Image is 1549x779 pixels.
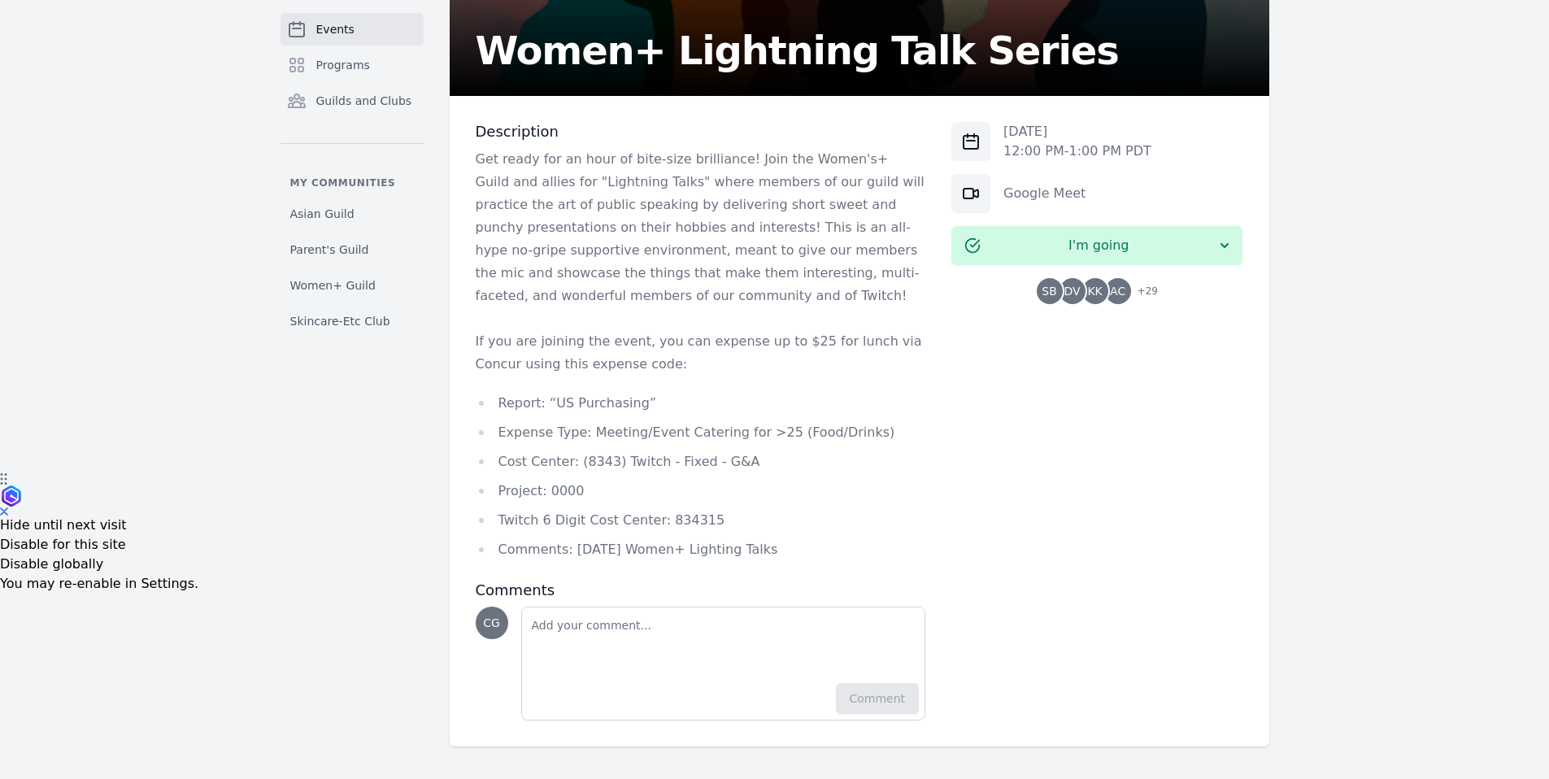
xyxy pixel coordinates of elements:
span: Asian Guild [290,206,355,222]
span: KK [1087,285,1102,297]
span: Women+ Guild [290,277,376,294]
span: + 29 [1128,281,1158,304]
p: If you are joining the event, you can expense up to $25 for lunch via Concur using this expense c... [476,330,926,376]
a: Asian Guild [281,199,424,228]
span: Events [316,21,355,37]
span: Parent's Guild [290,242,369,258]
h3: Comments [476,581,926,600]
span: Programs [316,57,370,73]
span: Guilds and Clubs [316,93,412,109]
a: Women+ Guild [281,271,424,300]
nav: Sidebar [281,13,424,336]
li: Cost Center: (8343) Twitch - Fixed - G&A [476,450,926,473]
li: Report: “US Purchasing” [476,392,926,415]
li: Expense Type: Meeting/Event Catering for >25 (Food/Drinks) [476,421,926,444]
span: I'm going [981,236,1216,255]
p: My communities [281,176,424,189]
a: Skincare-Etc Club [281,307,424,336]
span: DV [1064,285,1081,297]
button: I'm going [951,226,1242,265]
p: Get ready for an hour of bite-size brilliance! Join the Women's+ Guild and allies for "Lightning ... [476,148,926,307]
li: Comments: [DATE] Women+ Lighting Talks [476,538,926,561]
h3: Description [476,122,926,141]
span: CG [483,617,500,629]
span: Skincare-Etc Club [290,313,390,329]
span: SB [1042,285,1057,297]
a: Events [281,13,424,46]
a: Guilds and Clubs [281,85,424,117]
li: Project: 0000 [476,480,926,503]
p: [DATE] [1003,122,1151,141]
h2: Women+ Lightning Talk Series [476,31,1119,70]
li: Twitch 6 Digit Cost Center: 834315 [476,509,926,532]
a: Google Meet [1003,185,1086,201]
span: AC [1110,285,1125,297]
a: Parent's Guild [281,235,424,264]
p: 12:00 PM - 1:00 PM PDT [1003,141,1151,161]
button: Comment [836,683,920,714]
a: Programs [281,49,424,81]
